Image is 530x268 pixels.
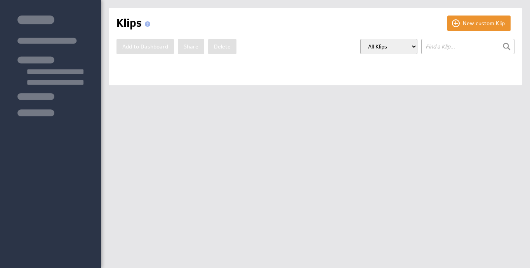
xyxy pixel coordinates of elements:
[421,39,514,54] input: Find a Klip...
[447,16,511,31] button: New custom Klip
[116,16,153,31] h1: Klips
[178,39,204,54] button: Share
[17,16,83,116] img: skeleton-sidenav.svg
[208,39,236,54] button: Delete
[116,39,174,54] button: Add to Dashboard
